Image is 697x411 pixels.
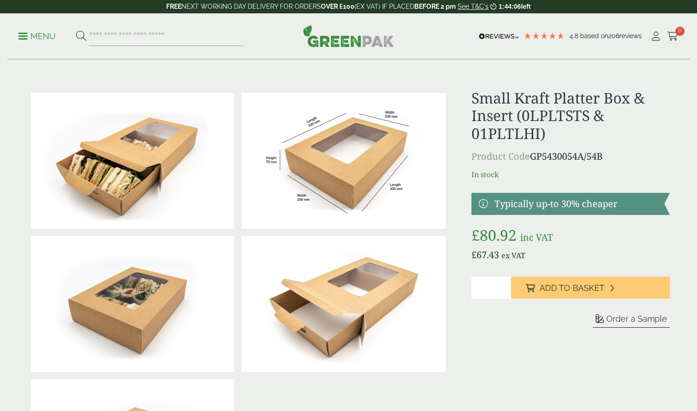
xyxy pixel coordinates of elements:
[511,277,670,299] button: Add to Basket
[471,169,670,180] p: In stock
[166,3,181,10] strong: FREE
[471,249,499,261] bdi: 67.43
[608,32,619,40] span: 206
[479,33,519,40] img: REVIEWS.io
[471,225,480,245] span: £
[650,32,662,41] i: My Account
[31,93,234,229] img: IMG_4529
[321,3,354,10] strong: OVER £100
[499,3,521,10] span: 1:44:06
[471,150,530,162] span: Product Code
[471,89,670,142] h1: Small Kraft Platter Box & Insert (0LPLTSTS & 01PLTLHI)
[619,32,642,40] span: reviews
[471,150,670,163] p: GP5430054A/54B
[521,3,531,10] span: left
[606,314,667,324] span: Order a Sample
[667,32,679,41] i: Cart
[667,29,679,43] a: 0
[593,313,670,328] button: Order a Sample
[540,283,604,293] span: Add to Basket
[242,93,445,229] img: Platter_small
[31,236,234,372] img: IMG_4532
[414,3,456,10] strong: BEFORE 2 pm
[18,31,56,40] a: Menu
[675,27,685,36] span: 0
[471,225,517,245] bdi: 80.92
[501,250,525,260] span: ex VAT
[18,31,56,42] p: Menu
[520,231,553,243] span: inc VAT
[303,25,394,47] img: GreenPak Supplies
[471,249,476,261] span: £
[523,32,565,40] div: 4.79 Stars
[242,236,445,372] img: IMG_4566
[569,32,580,40] span: 4.8
[458,3,488,10] a: See T&C's
[580,32,608,40] span: Based on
